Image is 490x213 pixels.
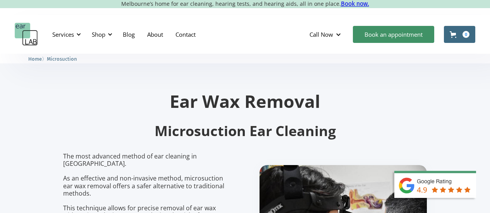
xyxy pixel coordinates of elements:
div: Call Now [309,31,333,38]
a: Open cart [444,26,475,43]
a: About [141,23,169,46]
h1: Ear Wax Removal [63,92,427,110]
div: 0 [462,31,469,38]
h2: Microsuction Ear Cleaning [63,122,427,140]
a: Book an appointment [353,26,434,43]
div: Services [52,31,74,38]
a: Home [28,55,42,62]
a: Blog [117,23,141,46]
span: Microsuction [47,56,77,62]
a: Microsuction [47,55,77,62]
div: Services [48,23,83,46]
div: Shop [92,31,105,38]
div: Call Now [303,23,349,46]
a: Contact [169,23,202,46]
li: 〉 [28,55,47,63]
div: Shop [87,23,115,46]
span: Home [28,56,42,62]
a: home [15,23,38,46]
